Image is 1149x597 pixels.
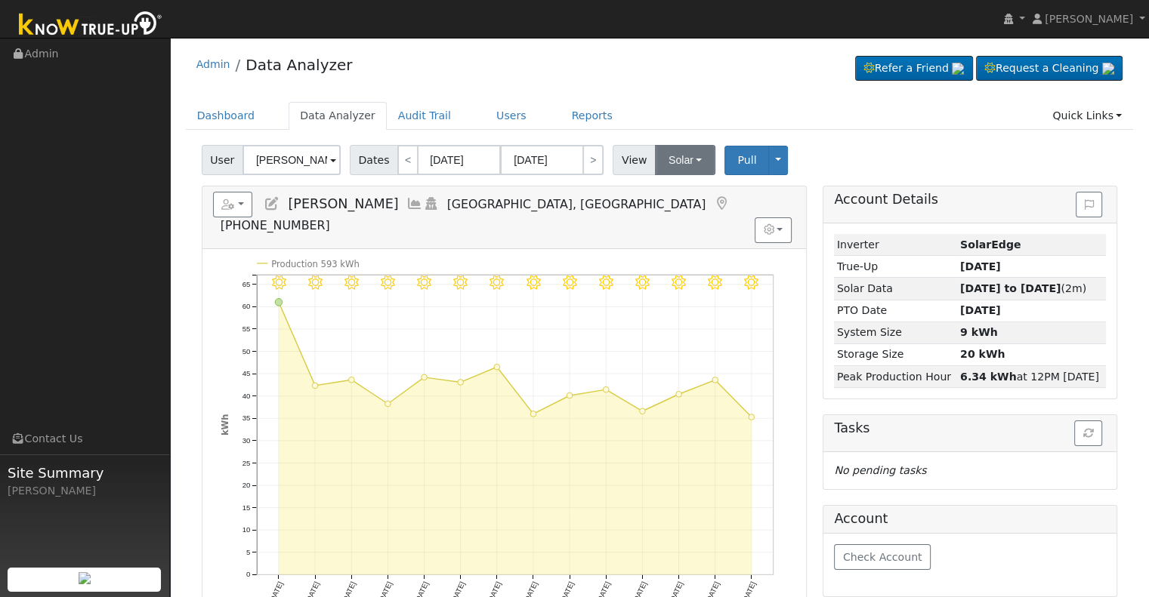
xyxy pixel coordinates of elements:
[242,302,250,310] text: 60
[561,102,624,130] a: Reports
[749,414,755,420] circle: onclick=""
[242,280,250,288] text: 65
[834,322,957,343] td: System Size
[8,483,162,499] div: [PERSON_NAME]
[603,386,609,392] circle: onclick=""
[952,63,964,75] img: retrieve
[834,343,957,365] td: Storage Size
[1074,420,1102,446] button: Refresh
[834,192,1106,208] h5: Account Details
[242,346,250,355] text: 50
[289,102,387,130] a: Data Analyzer
[613,145,656,175] span: View
[485,102,538,130] a: Users
[490,275,504,290] i: 9/08 - Clear
[458,379,464,385] circle: onclick=""
[737,154,756,166] span: Pull
[834,234,957,256] td: Inverter
[246,548,250,556] text: 5
[288,196,398,211] span: [PERSON_NAME]
[350,145,398,175] span: Dates
[312,383,318,389] circle: onclick=""
[417,275,431,290] i: 9/06 - Clear
[834,544,931,570] button: Check Account
[960,282,1061,294] strong: [DATE] to [DATE]
[387,102,462,130] a: Audit Trail
[219,414,230,435] text: kWh
[186,102,267,130] a: Dashboard
[242,145,341,175] input: Select a User
[381,275,395,290] i: 9/05 - Clear
[242,458,250,466] text: 25
[494,364,500,370] circle: onclick=""
[422,374,428,380] circle: onclick=""
[960,326,998,338] strong: 9 kWh
[264,196,280,211] a: Edit User (34984)
[348,377,354,383] circle: onclick=""
[8,463,162,483] span: Site Summary
[11,8,170,42] img: Know True-Up
[640,408,646,414] circle: onclick=""
[843,551,922,563] span: Check Account
[855,56,973,82] a: Refer a Friend
[960,282,1086,294] span: (2m)
[976,56,1123,82] a: Request a Cleaning
[307,275,322,290] i: 9/03 - Clear
[202,145,243,175] span: User
[834,420,1106,436] h5: Tasks
[79,572,91,584] img: retrieve
[406,196,423,211] a: Multi-Series Graph
[242,503,250,512] text: 15
[960,260,1001,272] strong: [DATE]
[530,411,536,417] circle: onclick=""
[960,304,1001,316] span: [DATE]
[221,218,330,232] span: [PHONE_NUMBER]
[1045,13,1133,25] span: [PERSON_NAME]
[708,275,722,290] i: 9/14 - Clear
[960,371,1017,383] strong: 6.34 kWh
[1041,102,1133,130] a: Quick Links
[385,401,391,407] circle: onclick=""
[957,366,1106,388] td: at 12PM [DATE]
[397,145,419,175] a: <
[246,56,352,74] a: Data Analyzer
[960,238,1021,251] strong: ID: 4673853, authorized: 08/06/25
[1076,192,1102,217] button: Issue History
[582,145,604,175] a: >
[242,525,250,534] text: 10
[834,278,957,300] td: Solar Data
[834,256,957,278] td: True-Up
[744,275,758,290] i: 9/15 - Clear
[834,300,957,322] td: PTO Date
[834,464,926,476] i: No pending tasks
[724,146,769,175] button: Pull
[635,275,650,290] i: 9/12 - Clear
[712,377,718,383] circle: onclick=""
[242,481,250,489] text: 20
[676,391,682,397] circle: onclick=""
[275,298,283,306] circle: onclick=""
[271,275,286,290] i: 9/02 - Clear
[242,414,250,422] text: 35
[242,369,250,377] text: 45
[599,275,613,290] i: 9/11 - MostlyClear
[242,325,250,333] text: 55
[447,197,706,211] span: [GEOGRAPHIC_DATA], [GEOGRAPHIC_DATA]
[242,436,250,445] text: 30
[567,392,573,399] circle: onclick=""
[563,275,577,290] i: 9/10 - MostlyClear
[834,511,888,526] h5: Account
[1102,63,1114,75] img: retrieve
[526,275,540,290] i: 9/09 - MostlyClear
[713,196,730,211] a: Map
[196,58,230,70] a: Admin
[344,275,359,290] i: 9/04 - Clear
[960,348,1005,360] strong: 20 kWh
[834,366,957,388] td: Peak Production Hour
[655,145,715,175] button: Solar
[423,196,440,211] a: Login As (last Never)
[672,275,686,290] i: 9/13 - Clear
[242,392,250,400] text: 40
[271,258,360,269] text: Production 593 kWh
[246,570,250,578] text: 0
